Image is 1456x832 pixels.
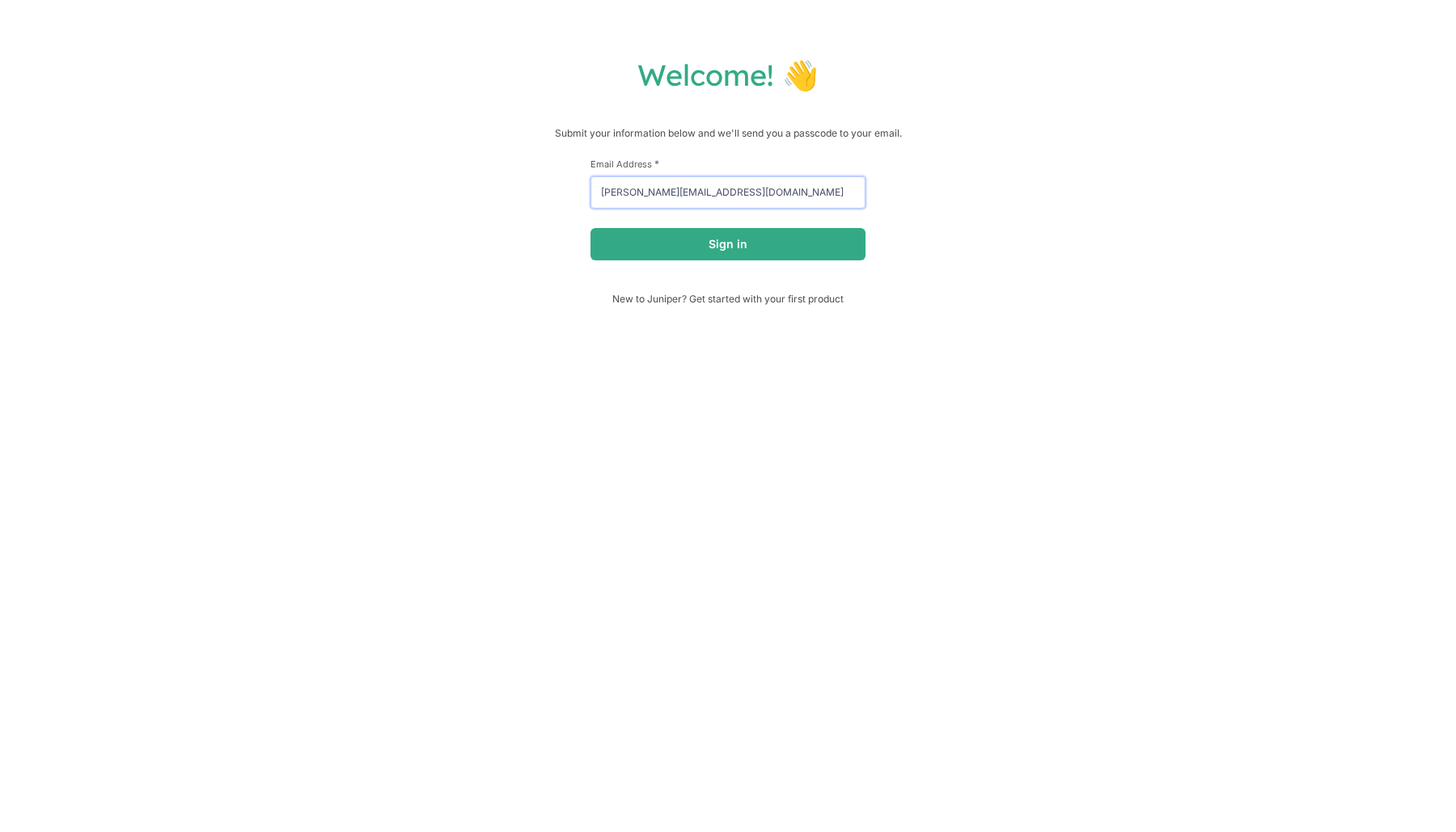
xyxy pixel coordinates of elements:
span: This field is required. [654,158,659,170]
p: Submit your information below and we'll send you a passcode to your email. [16,125,1440,141]
h1: Welcome! 👋 [16,57,1440,93]
button: Sign in [590,228,866,260]
input: email@example.com [590,176,866,209]
span: New to Juniper? Get started with your first product [590,293,866,305]
label: Email Address [590,158,866,170]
